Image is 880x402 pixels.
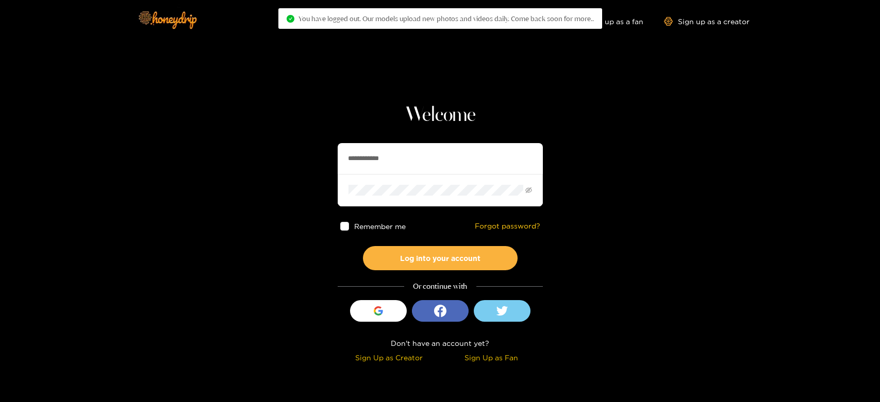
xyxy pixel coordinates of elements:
[287,15,294,23] span: check-circle
[363,246,518,270] button: Log into your account
[338,103,543,128] h1: Welcome
[443,352,540,363] div: Sign Up as Fan
[354,222,405,230] span: Remember me
[340,352,438,363] div: Sign Up as Creator
[475,222,540,231] a: Forgot password?
[573,17,643,26] a: Sign up as a fan
[664,17,750,26] a: Sign up as a creator
[298,14,594,23] span: You have logged out. Our models upload new photos and videos daily. Come back soon for more..
[338,337,543,349] div: Don't have an account yet?
[525,187,532,194] span: eye-invisible
[338,281,543,292] div: Or continue with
